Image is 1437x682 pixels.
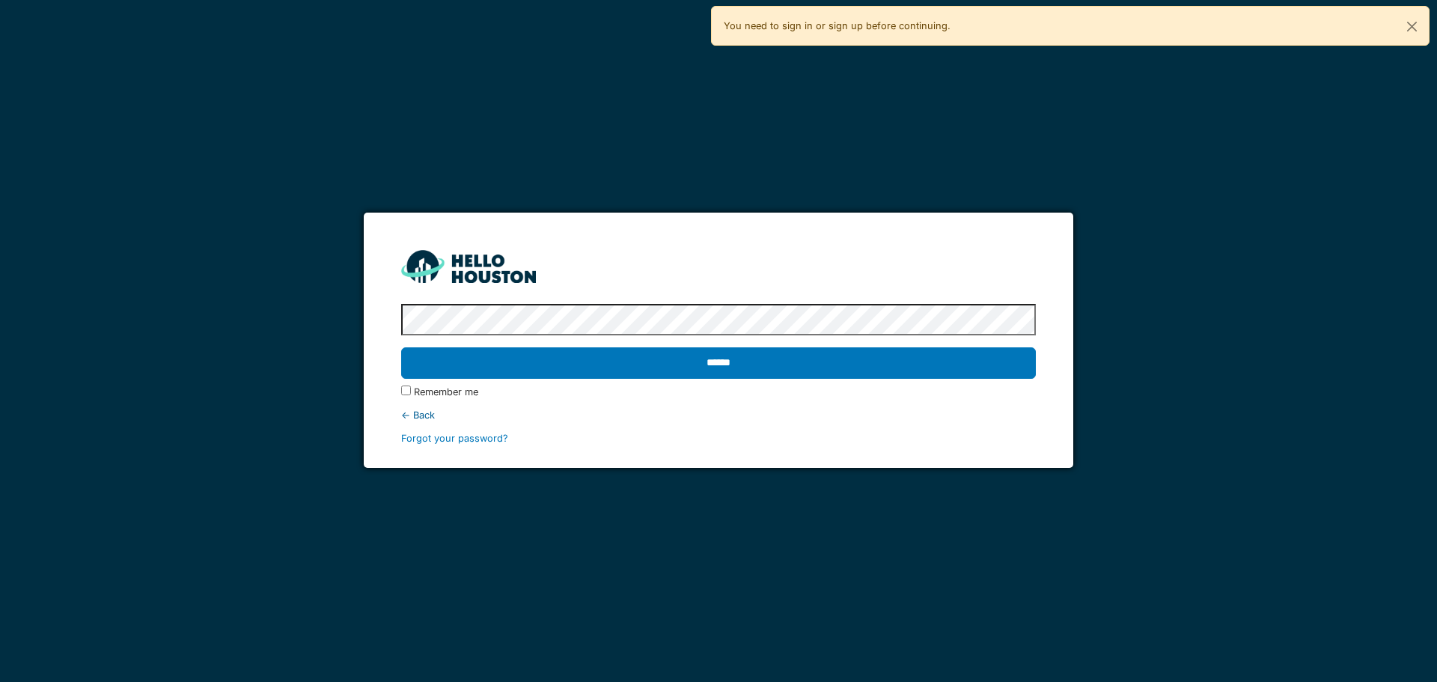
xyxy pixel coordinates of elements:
button: Close [1395,7,1429,46]
div: ← Back [401,408,1035,422]
img: HH_line-BYnF2_Hg.png [401,250,536,282]
div: You need to sign in or sign up before continuing. [711,6,1430,46]
a: Forgot your password? [401,433,508,444]
label: Remember me [414,385,478,399]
